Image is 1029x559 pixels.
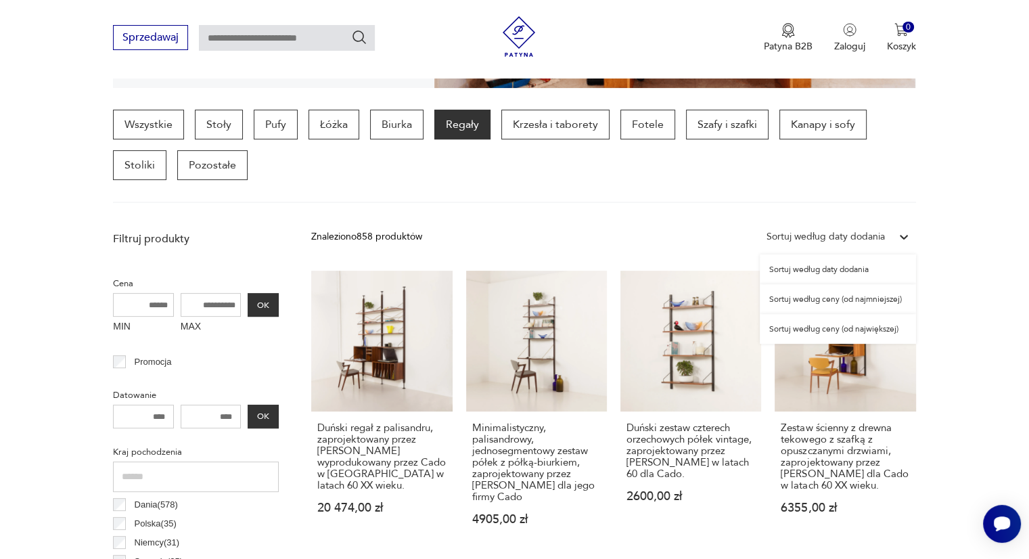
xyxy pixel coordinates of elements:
[902,22,914,33] div: 0
[370,110,424,139] a: Biurka
[135,497,178,512] p: Dania ( 578 )
[894,23,908,37] img: Ikona koszyka
[317,502,446,514] p: 20 474,00 zł
[686,110,769,139] a: Szafy i szafki
[113,25,188,50] button: Sprzedawaj
[248,405,279,428] button: OK
[113,276,279,291] p: Cena
[434,110,490,139] a: Regały
[317,422,446,491] h3: Duński regał z palisandru, zaprojektowany przez [PERSON_NAME] wyprodukowany przez Cado w [GEOGRAP...
[248,293,279,317] button: OK
[760,314,916,344] div: Sortuj według ceny (od największej)
[135,516,177,531] p: Polska ( 35 )
[764,23,813,53] a: Ikona medaluPatyna B2B
[499,16,539,57] img: Patyna - sklep z meblami i dekoracjami vintage
[113,388,279,403] p: Datowanie
[781,502,909,514] p: 6355,00 zł
[983,505,1021,543] iframe: Smartsupp widget button
[113,317,174,338] label: MIN
[195,110,243,139] a: Stoły
[501,110,610,139] a: Krzesła i taborety
[113,110,184,139] a: Wszystkie
[887,40,916,53] p: Koszyk
[626,422,755,480] h3: Duński zestaw czterech orzechowych półek vintage, zaprojektowany przez [PERSON_NAME] w latach 60 ...
[781,23,795,38] img: Ikona medalu
[887,23,916,53] button: 0Koszyk
[760,284,916,314] div: Sortuj według ceny (od najmniejszej)
[764,40,813,53] p: Patyna B2B
[767,229,885,244] div: Sortuj według daty dodania
[760,254,916,284] div: Sortuj według daty dodania
[113,445,279,460] p: Kraj pochodzenia
[254,110,298,139] a: Pufy
[311,271,452,552] a: Duński regał z palisandru, zaprojektowany przez Poula Cadoviusa wyprodukowany przez Cado w Danii ...
[834,23,865,53] button: Zaloguj
[308,110,359,139] a: Łóżka
[620,110,675,139] a: Fotele
[843,23,856,37] img: Ikonka użytkownika
[764,23,813,53] button: Patyna B2B
[181,317,242,338] label: MAX
[135,355,172,370] p: Promocja
[626,491,755,502] p: 2600,00 zł
[779,110,867,139] a: Kanapy i sofy
[113,231,279,246] p: Filtruj produkty
[351,29,367,45] button: Szukaj
[311,229,422,244] div: Znaleziono 858 produktów
[113,150,166,180] a: Stoliki
[472,422,601,503] h3: Minimalistyczny, palisandrowy, jednosegmentowy zestaw półek z półką-biurkiem, zaprojektowany prze...
[775,271,915,552] a: Zestaw ścienny z drewna tekowego z szafką z opuszczanymi drzwiami, zaprojektowany przez Poula Cad...
[472,514,601,525] p: 4905,00 zł
[781,422,909,491] h3: Zestaw ścienny z drewna tekowego z szafką z opuszczanymi drzwiami, zaprojektowany przez [PERSON_N...
[177,150,248,180] a: Pozostałe
[620,271,761,552] a: Duński zestaw czterech orzechowych półek vintage, zaprojektowany przez Poula Cadoviusa w latach 6...
[466,271,607,552] a: Minimalistyczny, palisandrowy, jednosegmentowy zestaw półek z półką-biurkiem, zaprojektowany prze...
[834,40,865,53] p: Zaloguj
[113,34,188,43] a: Sprzedawaj
[135,535,180,550] p: Niemcy ( 31 )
